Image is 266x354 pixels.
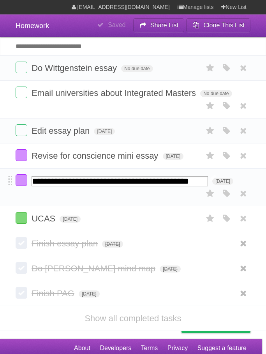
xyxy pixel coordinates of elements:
label: Star task [203,212,218,225]
b: Saved [108,21,125,28]
label: Done [16,212,27,224]
span: [DATE] [60,216,81,223]
span: Finish PAG [32,289,76,298]
span: [DATE] [79,290,100,297]
span: Homework [16,22,49,30]
span: Finish essay plan [32,239,100,248]
span: Do [PERSON_NAME] mind map [32,264,157,273]
label: Done [16,262,27,274]
label: Done [16,124,27,136]
label: Done [16,174,27,186]
label: Done [16,237,27,249]
b: Clone This List [203,22,245,28]
label: Done [16,149,27,161]
span: Do Wittgenstein essay [32,63,119,73]
span: Edit essay plan [32,126,92,136]
label: Star task [203,187,218,200]
button: Clone This List [186,18,250,32]
span: Revise for conscience mini essay [32,151,160,161]
span: No due date [200,90,232,97]
span: UCAS [32,214,57,223]
label: Star task [203,62,218,74]
b: Share List [150,22,178,28]
label: Done [16,87,27,98]
span: No due date [121,65,153,72]
label: Star task [203,124,218,137]
span: Buy me a coffee [198,319,247,333]
span: [DATE] [94,128,115,135]
span: [DATE] [160,265,181,273]
span: [DATE] [163,153,184,160]
label: Done [16,287,27,299]
span: [DATE] [212,178,233,185]
span: Email universities about Integrated Masters [32,88,198,98]
button: Share List [133,18,185,32]
span: [DATE] [102,241,123,248]
a: Show all completed tasks [85,313,181,323]
label: Star task [203,99,218,112]
label: Done [16,62,27,73]
label: Star task [203,149,218,162]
